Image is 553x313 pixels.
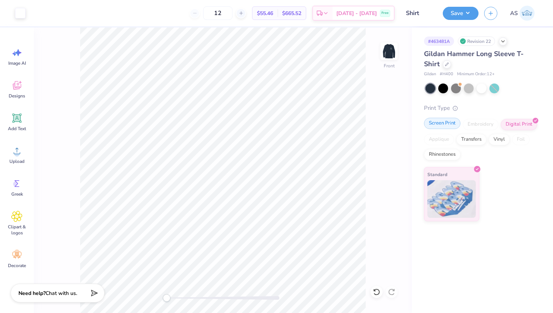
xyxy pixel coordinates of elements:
[512,134,530,145] div: Foil
[336,9,377,17] span: [DATE] - [DATE]
[381,44,397,59] img: Front
[424,36,454,46] div: # 463481A
[424,49,524,68] span: Gildan Hammer Long Sleeve T-Shirt
[456,134,486,145] div: Transfers
[5,224,29,236] span: Clipart & logos
[520,6,535,21] img: Ashutosh Sharma
[507,6,538,21] a: AS
[8,126,26,132] span: Add Text
[489,134,510,145] div: Vinyl
[163,294,170,302] div: Accessibility label
[8,263,26,269] span: Decorate
[11,191,23,197] span: Greek
[9,158,24,164] span: Upload
[46,290,77,297] span: Chat with us.
[427,180,476,218] img: Standard
[257,9,273,17] span: $55.46
[501,119,537,130] div: Digital Print
[457,71,495,77] span: Minimum Order: 12 +
[443,7,479,20] button: Save
[458,36,495,46] div: Revision 22
[384,62,395,69] div: Front
[463,119,498,130] div: Embroidery
[9,93,25,99] span: Designs
[381,11,389,16] span: Free
[424,134,454,145] div: Applique
[440,71,453,77] span: # H400
[424,71,436,77] span: Gildan
[424,104,538,112] div: Print Type
[424,118,460,129] div: Screen Print
[8,60,26,66] span: Image AI
[282,9,301,17] span: $665.52
[424,149,460,160] div: Rhinestones
[510,9,518,18] span: AS
[427,170,447,178] span: Standard
[203,6,232,20] input: – –
[400,6,437,21] input: Untitled Design
[18,290,46,297] strong: Need help?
